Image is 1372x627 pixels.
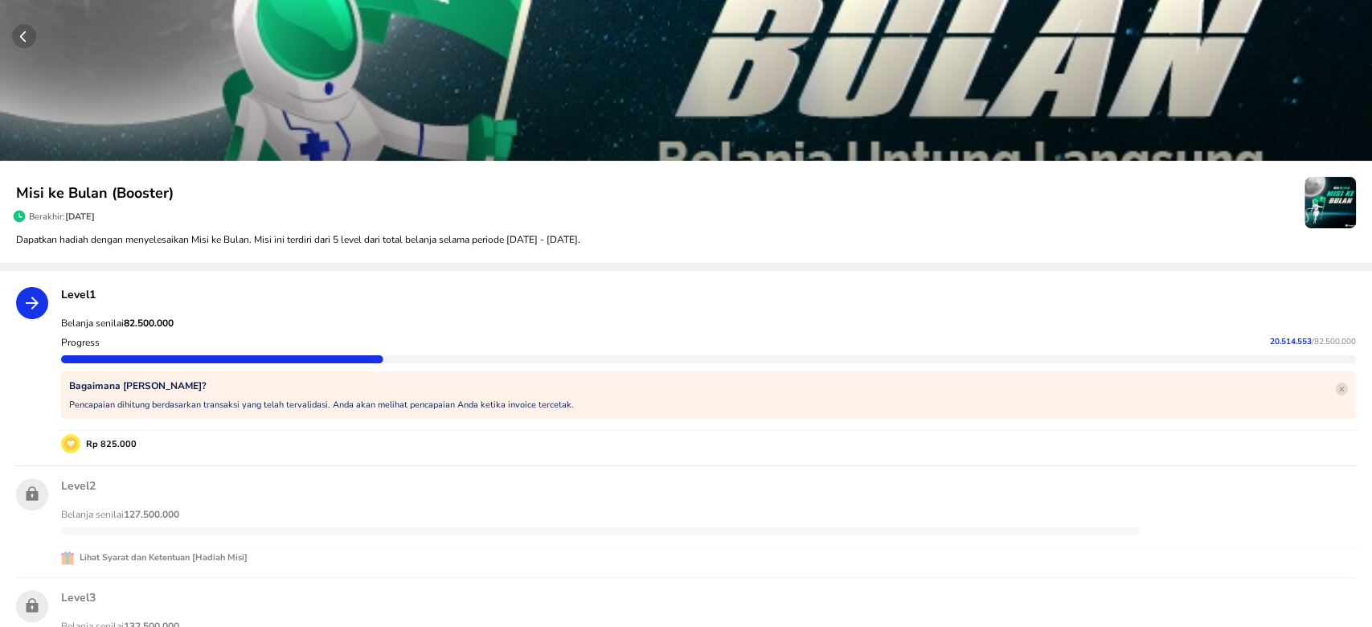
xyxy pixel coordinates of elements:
p: Pencapaian dihitung berdasarkan transaksi yang telah tervalidasi. Anda akan melihat pencapaian An... [69,399,574,411]
span: Belanja senilai [61,317,174,330]
span: [DATE] [65,211,95,223]
p: Level 2 [61,478,1356,494]
img: mission-icon-23400 [1304,177,1356,228]
p: Level 1 [61,287,1356,302]
span: Belanja senilai [61,508,179,521]
p: Bagaimana [PERSON_NAME]? [69,379,574,392]
p: Misi ke Bulan (Booster) [16,182,1304,204]
p: Level 3 [61,590,1356,605]
p: Progress [61,336,100,349]
p: Dapatkan hadiah dengan menyelesaikan Misi ke Bulan. Misi ini terdiri dari 5 level dari total bela... [16,232,1356,247]
strong: 127.500.000 [124,508,179,521]
p: Lihat Syarat dan Ketentuan [Hadiah Misi] [74,551,248,565]
p: Rp 825.000 [80,437,137,451]
span: 20.514.553 [1270,336,1312,347]
span: / 82.500.000 [1312,336,1356,347]
p: Berakhir: [29,211,95,223]
strong: 82.500.000 [124,317,174,330]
